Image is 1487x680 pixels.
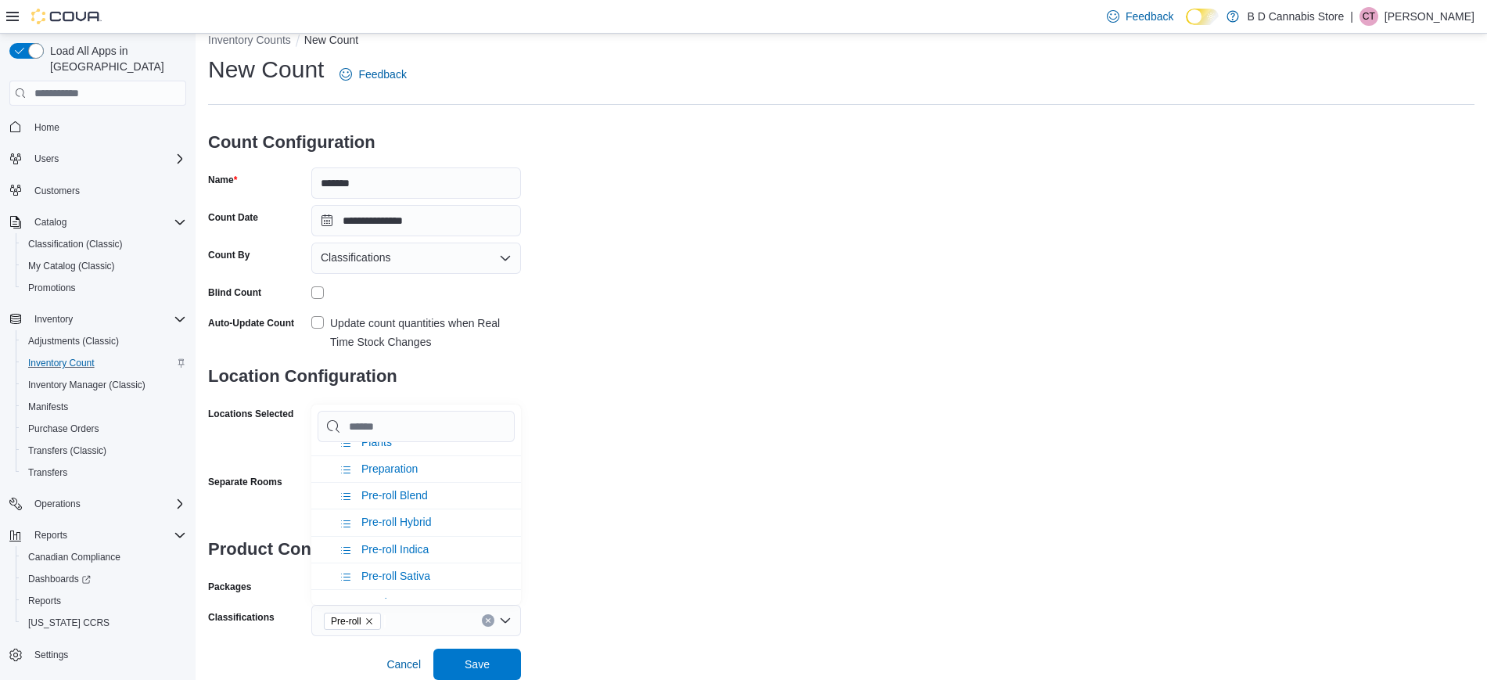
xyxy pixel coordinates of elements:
[22,441,186,460] span: Transfers (Classic)
[208,32,1474,51] nav: An example of EuiBreadcrumbs
[22,419,186,438] span: Purchase Orders
[16,440,192,462] button: Transfers (Classic)
[28,551,120,563] span: Canadian Compliance
[28,118,66,137] a: Home
[28,526,186,545] span: Reports
[22,570,97,588] a: Dashboards
[28,401,68,413] span: Manifests
[208,317,294,329] label: Auto-Update Count
[34,216,66,228] span: Catalog
[208,581,251,593] label: Packages
[304,34,358,46] button: New Count
[365,617,374,626] button: Remove Pre-roll from selection in this group
[22,463,74,482] a: Transfers
[1363,7,1375,26] span: CT
[22,463,186,482] span: Transfers
[16,568,192,590] a: Dashboards
[22,279,186,297] span: Promotions
[28,379,145,391] span: Inventory Manager (Classic)
[16,330,192,352] button: Adjustments (Classic)
[208,476,282,488] div: Separate Rooms
[3,493,192,515] button: Operations
[34,498,81,510] span: Operations
[16,612,192,634] button: [US_STATE] CCRS
[330,314,521,351] div: Update count quantities when Real Time Stock Changes
[208,211,258,224] label: Count Date
[28,117,186,136] span: Home
[22,332,186,351] span: Adjustments (Classic)
[22,592,186,610] span: Reports
[22,235,129,254] a: Classification (Classic)
[44,43,186,74] span: Load All Apps in [GEOGRAPHIC_DATA]
[28,423,99,435] span: Purchase Orders
[16,255,192,277] button: My Catalog (Classic)
[28,310,79,329] button: Inventory
[16,396,192,418] button: Manifests
[208,286,261,299] div: Blind Count
[16,352,192,374] button: Inventory Count
[386,657,421,672] span: Cancel
[16,277,192,299] button: Promotions
[358,67,406,82] span: Feedback
[22,354,186,372] span: Inventory Count
[208,54,324,85] h1: New Count
[3,179,192,202] button: Customers
[31,9,102,24] img: Cova
[28,495,186,513] span: Operations
[22,332,125,351] a: Adjustments (Classic)
[311,205,521,236] input: Press the down key to open a popover containing a calendar.
[34,649,68,661] span: Settings
[28,646,74,664] a: Settings
[3,115,192,138] button: Home
[16,418,192,440] button: Purchase Orders
[34,153,59,165] span: Users
[361,489,428,502] span: Pre-roll Blend
[208,34,291,46] button: Inventory Counts
[361,462,418,475] span: Preparation
[28,645,186,664] span: Settings
[482,614,494,627] button: Clear input
[208,174,237,186] label: Name
[208,351,521,401] h3: Location Configuration
[22,548,127,567] a: Canadian Compliance
[28,181,186,200] span: Customers
[22,613,116,632] a: [US_STATE] CCRS
[16,590,192,612] button: Reports
[28,335,119,347] span: Adjustments (Classic)
[208,117,521,167] h3: Count Configuration
[333,59,412,90] a: Feedback
[22,398,186,416] span: Manifests
[1247,7,1344,26] p: B D Cannabis Store
[22,570,186,588] span: Dashboards
[28,526,74,545] button: Reports
[16,374,192,396] button: Inventory Manager (Classic)
[1101,1,1180,32] a: Feedback
[22,548,186,567] span: Canadian Compliance
[22,257,121,275] a: My Catalog (Classic)
[34,313,73,326] span: Inventory
[22,592,67,610] a: Reports
[28,466,67,479] span: Transfers
[22,376,186,394] span: Inventory Manager (Classic)
[28,444,106,457] span: Transfers (Classic)
[16,546,192,568] button: Canadian Compliance
[28,149,65,168] button: Users
[3,643,192,666] button: Settings
[1350,7,1353,26] p: |
[380,649,427,680] button: Cancel
[311,401,521,420] div: 1
[28,149,186,168] span: Users
[3,308,192,330] button: Inventory
[16,462,192,484] button: Transfers
[34,529,67,541] span: Reports
[361,436,392,448] span: Plants
[22,279,82,297] a: Promotions
[318,411,515,442] input: Chip List selector
[34,121,59,134] span: Home
[361,596,393,609] span: Seeds
[361,516,431,528] span: Pre-roll Hybrid
[28,310,186,329] span: Inventory
[324,613,381,630] span: Pre-roll
[28,573,91,585] span: Dashboards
